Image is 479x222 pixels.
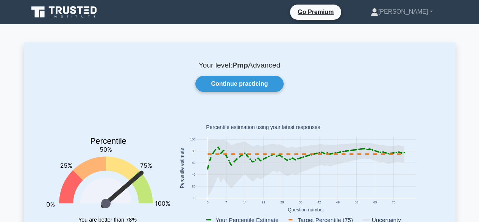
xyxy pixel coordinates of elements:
[317,200,321,204] text: 42
[353,4,451,19] a: [PERSON_NAME]
[293,7,338,17] a: Go Premium
[354,200,358,204] text: 56
[373,200,377,204] text: 63
[280,200,284,204] text: 28
[225,200,227,204] text: 7
[206,200,208,204] text: 0
[262,200,265,204] text: 21
[336,200,340,204] text: 49
[195,76,283,92] a: Continue practicing
[288,207,324,213] text: Question number
[90,137,126,146] text: Percentile
[192,185,195,189] text: 20
[243,200,247,204] text: 14
[179,148,185,188] text: Percentile estimate
[192,150,195,153] text: 80
[232,61,248,69] b: Pmp
[193,197,195,200] text: 0
[299,200,303,204] text: 35
[190,137,195,141] text: 100
[42,61,437,70] p: Your level: Advanced
[192,173,195,177] text: 40
[392,200,396,204] text: 70
[192,161,195,165] text: 60
[206,124,320,131] text: Percentile estimation using your latest responses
